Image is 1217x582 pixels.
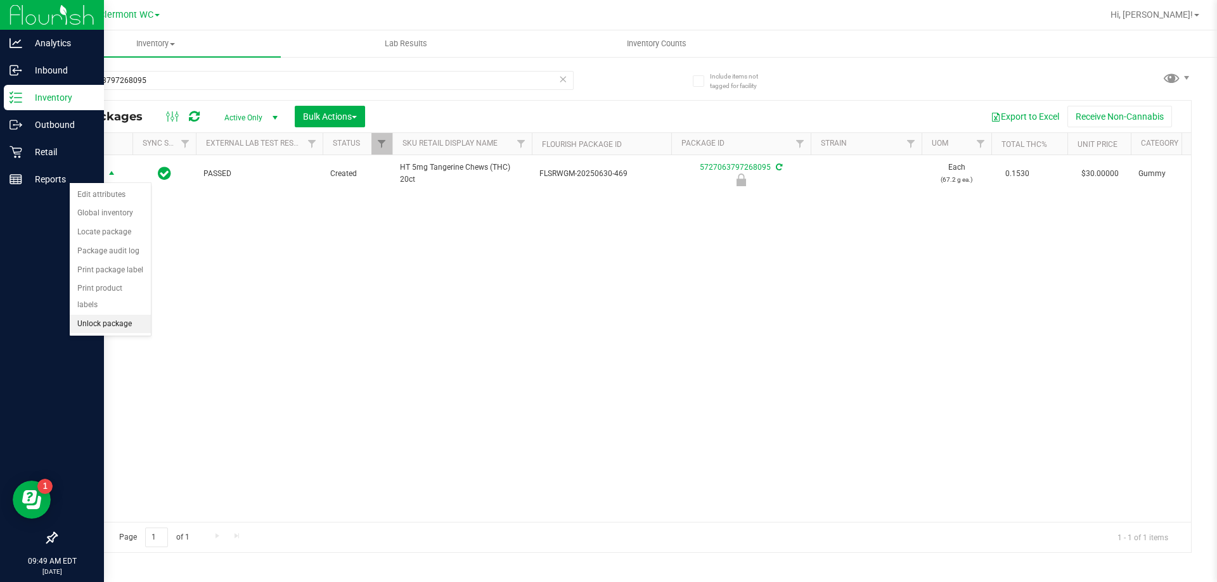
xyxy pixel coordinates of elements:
[70,204,151,223] li: Global inventory
[669,174,813,186] div: Newly Received
[145,528,168,547] input: 1
[66,110,155,123] span: All Packages
[333,139,360,148] a: Status
[542,140,622,149] a: Flourish Package ID
[681,139,724,148] a: Package ID
[70,261,151,280] li: Print package label
[1067,106,1172,127] button: Receive Non-Cannabis
[22,63,98,78] p: Inbound
[6,555,98,567] p: 09:49 AM EDT
[143,139,191,148] a: Sync Status
[982,106,1067,127] button: Export to Excel
[610,38,704,49] span: Inventory Counts
[531,30,782,57] a: Inventory Counts
[295,106,365,127] button: Bulk Actions
[368,38,444,49] span: Lab Results
[175,133,196,155] a: Filter
[70,242,151,261] li: Package audit log
[281,30,531,57] a: Lab Results
[22,117,98,132] p: Outbound
[22,35,98,51] p: Analytics
[56,71,574,90] input: Search Package ID, Item Name, SKU, Lot or Part Number...
[929,161,984,186] span: Each
[70,279,151,314] li: Print product labels
[999,165,1036,183] span: 0.1530
[70,223,151,242] li: Locate package
[10,118,22,131] inline-svg: Outbound
[1078,140,1117,149] a: Unit Price
[790,133,811,155] a: Filter
[30,30,281,57] a: Inventory
[1075,165,1125,183] span: $30.00000
[932,139,948,148] a: UOM
[99,9,153,20] span: Clermont WC
[30,38,281,49] span: Inventory
[206,139,306,148] a: External Lab Test Result
[1107,528,1178,547] span: 1 - 1 of 1 items
[10,64,22,77] inline-svg: Inbound
[929,174,984,186] p: (67.2 g ea.)
[1001,140,1047,149] a: Total THC%
[1111,9,1193,20] span: Hi, [PERSON_NAME]!
[558,71,567,87] span: Clear
[539,168,664,180] span: FLSRWGM-20250630-469
[37,479,53,494] iframe: Resource center unread badge
[70,186,151,205] li: Edit attributes
[400,161,524,186] span: HT 5mg Tangerine Chews (THC) 20ct
[511,133,532,155] a: Filter
[10,173,22,186] inline-svg: Reports
[22,144,98,160] p: Retail
[70,315,151,334] li: Unlock package
[774,163,782,172] span: Sync from Compliance System
[710,72,773,91] span: Include items not tagged for facility
[22,172,98,187] p: Reports
[901,133,922,155] a: Filter
[6,567,98,576] p: [DATE]
[13,481,51,519] iframe: Resource center
[22,90,98,105] p: Inventory
[700,163,771,172] a: 5727063797268095
[302,133,323,155] a: Filter
[10,91,22,104] inline-svg: Inventory
[10,146,22,158] inline-svg: Retail
[203,168,315,180] span: PASSED
[10,37,22,49] inline-svg: Analytics
[158,165,171,182] span: In Sync
[303,111,357,122] span: Bulk Actions
[821,139,847,148] a: Strain
[104,165,120,183] span: select
[371,133,392,155] a: Filter
[108,528,200,547] span: Page of 1
[330,168,385,180] span: Created
[402,139,498,148] a: SKU Retail Display Name
[970,133,991,155] a: Filter
[1141,139,1178,148] a: Category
